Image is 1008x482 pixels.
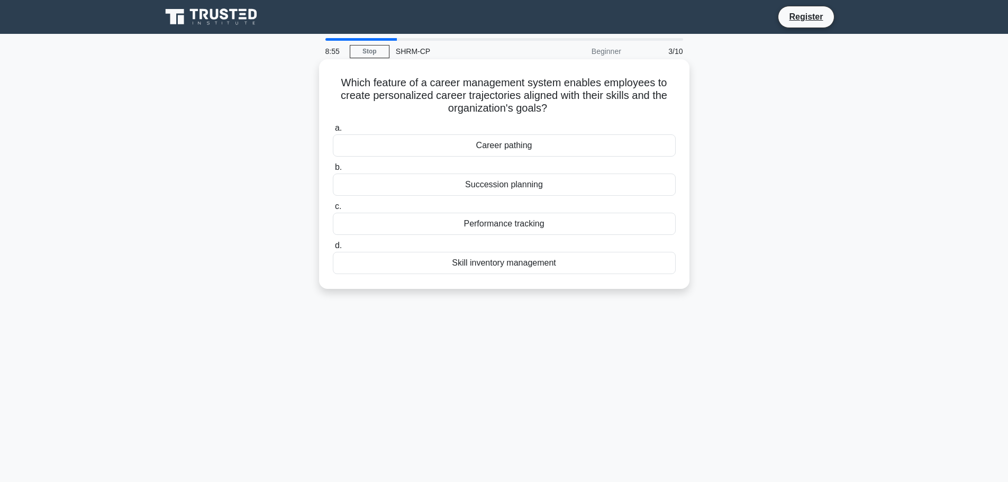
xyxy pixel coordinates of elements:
[535,41,628,62] div: Beginner
[319,41,350,62] div: 8:55
[628,41,689,62] div: 3/10
[333,174,676,196] div: Succession planning
[333,252,676,274] div: Skill inventory management
[783,10,829,23] a: Register
[389,41,535,62] div: SHRM-CP
[335,241,342,250] span: d.
[350,45,389,58] a: Stop
[333,213,676,235] div: Performance tracking
[335,202,341,211] span: c.
[333,134,676,157] div: Career pathing
[335,162,342,171] span: b.
[332,76,677,115] h5: Which feature of a career management system enables employees to create personalized career traje...
[335,123,342,132] span: a.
